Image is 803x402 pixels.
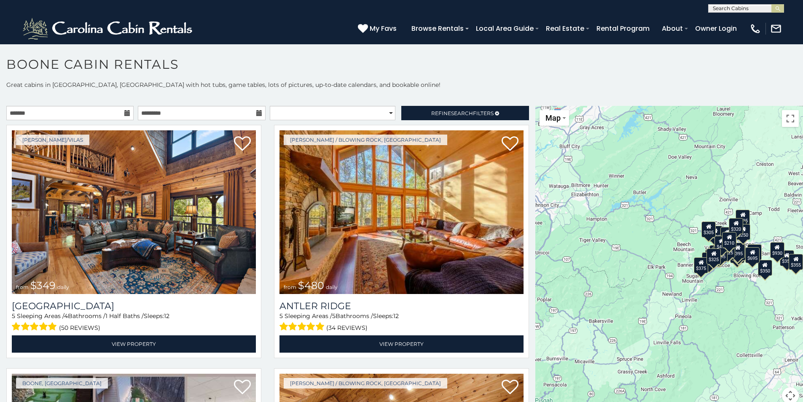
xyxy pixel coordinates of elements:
[736,209,750,225] div: $525
[279,312,283,320] span: 5
[770,23,782,35] img: mail-regular-white.png
[16,284,29,290] span: from
[12,300,256,312] h3: Diamond Creek Lodge
[332,312,336,320] span: 5
[714,236,729,252] div: $410
[284,135,447,145] a: [PERSON_NAME] / Blowing Rock, [GEOGRAPHIC_DATA]
[16,378,108,389] a: Boone, [GEOGRAPHIC_DATA]
[326,284,338,290] span: daily
[694,257,709,273] div: $375
[658,21,687,36] a: About
[746,247,760,263] div: $695
[358,23,399,34] a: My Favs
[540,110,569,126] button: Change map style
[542,21,588,36] a: Real Estate
[758,259,772,275] div: $350
[12,312,15,320] span: 5
[393,312,399,320] span: 12
[279,130,524,294] img: Antler Ridge
[279,130,524,294] a: Antler Ridge from $480 daily
[284,284,296,290] span: from
[16,135,89,145] a: [PERSON_NAME]/Vilas
[12,335,256,353] a: View Property
[749,23,761,35] img: phone-regular-white.png
[164,312,169,320] span: 12
[545,113,561,122] span: Map
[12,312,256,333] div: Sleeping Areas / Bathrooms / Sleeps:
[326,322,368,333] span: (34 reviews)
[502,379,518,397] a: Add to favorites
[730,247,744,263] div: $315
[722,232,737,248] div: $210
[21,16,196,41] img: White-1-2.png
[691,21,741,36] a: Owner Login
[720,227,735,243] div: $565
[57,284,69,290] span: daily
[279,312,524,333] div: Sleeping Areas / Bathrooms / Sleeps:
[736,224,751,240] div: $250
[732,244,746,260] div: $675
[279,300,524,312] a: Antler Ridge
[12,130,256,294] img: Diamond Creek Lodge
[431,110,494,116] span: Refine Filters
[472,21,538,36] a: Local Area Guide
[12,130,256,294] a: Diamond Creek Lodge from $349 daily
[59,322,100,333] span: (50 reviews)
[707,248,721,264] div: $325
[370,23,397,34] span: My Favs
[747,244,762,260] div: $380
[729,218,744,234] div: $320
[12,300,256,312] a: [GEOGRAPHIC_DATA]
[284,378,447,389] a: [PERSON_NAME] / Blowing Rock, [GEOGRAPHIC_DATA]
[592,21,654,36] a: Rental Program
[702,221,716,237] div: $305
[780,250,794,266] div: $355
[279,335,524,353] a: View Property
[502,135,518,153] a: Add to favorites
[64,312,68,320] span: 4
[770,242,784,258] div: $930
[298,279,324,291] span: $480
[407,21,468,36] a: Browse Rentals
[451,110,473,116] span: Search
[234,379,251,397] a: Add to favorites
[401,106,529,120] a: RefineSearchFilters
[234,135,251,153] a: Add to favorites
[782,110,799,127] button: Toggle fullscreen view
[30,279,56,291] span: $349
[721,242,736,258] div: $225
[105,312,144,320] span: 1 Half Baths /
[702,252,717,268] div: $330
[731,242,745,258] div: $395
